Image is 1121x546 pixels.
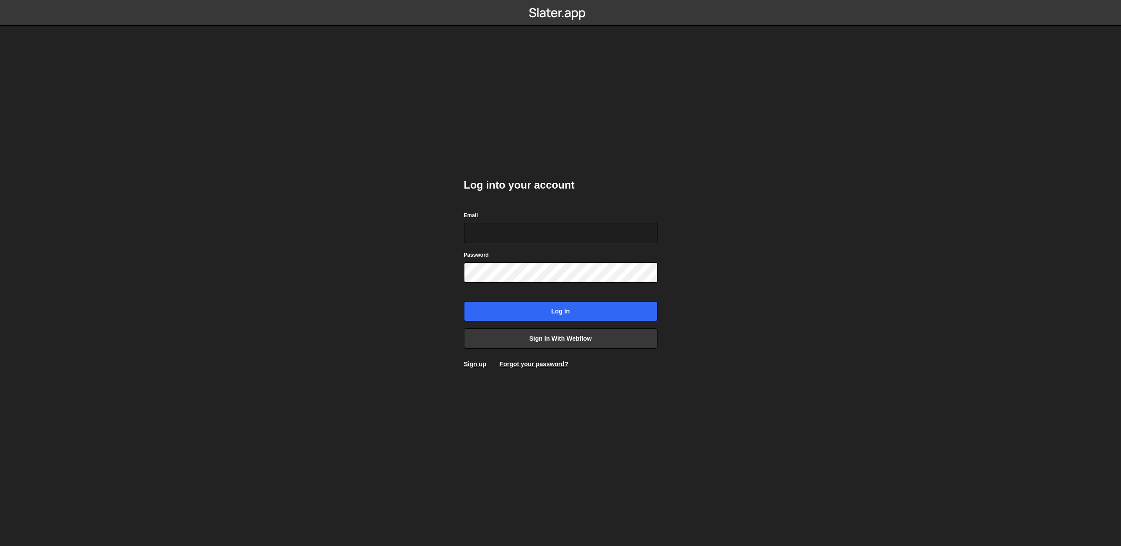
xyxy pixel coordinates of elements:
[500,360,568,368] a: Forgot your password?
[464,178,657,192] h2: Log into your account
[464,301,657,321] input: Log in
[464,360,486,368] a: Sign up
[464,328,657,349] a: Sign in with Webflow
[464,251,489,259] label: Password
[464,211,478,220] label: Email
